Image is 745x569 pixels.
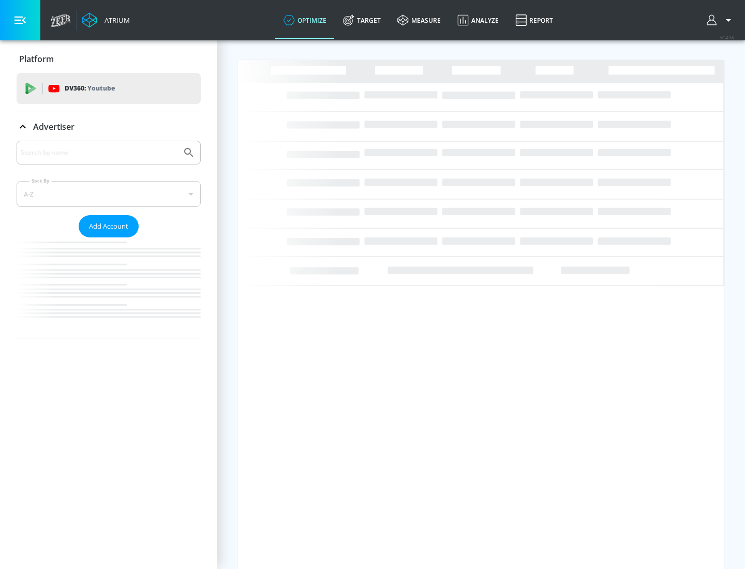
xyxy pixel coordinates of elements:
a: optimize [275,2,335,39]
span: Add Account [89,220,128,232]
div: Advertiser [17,112,201,141]
div: Advertiser [17,141,201,338]
div: A-Z [17,181,201,207]
nav: list of Advertiser [17,237,201,338]
label: Sort By [29,177,52,184]
button: Add Account [79,215,139,237]
p: Youtube [87,83,115,94]
span: v 4.24.0 [720,34,735,40]
a: Atrium [82,12,130,28]
a: Analyze [449,2,507,39]
input: Search by name [21,146,177,159]
a: Target [335,2,389,39]
p: Advertiser [33,121,74,132]
div: Atrium [100,16,130,25]
p: DV360: [65,83,115,94]
a: Report [507,2,561,39]
p: Platform [19,53,54,65]
div: Platform [17,44,201,73]
div: DV360: Youtube [17,73,201,104]
a: measure [389,2,449,39]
